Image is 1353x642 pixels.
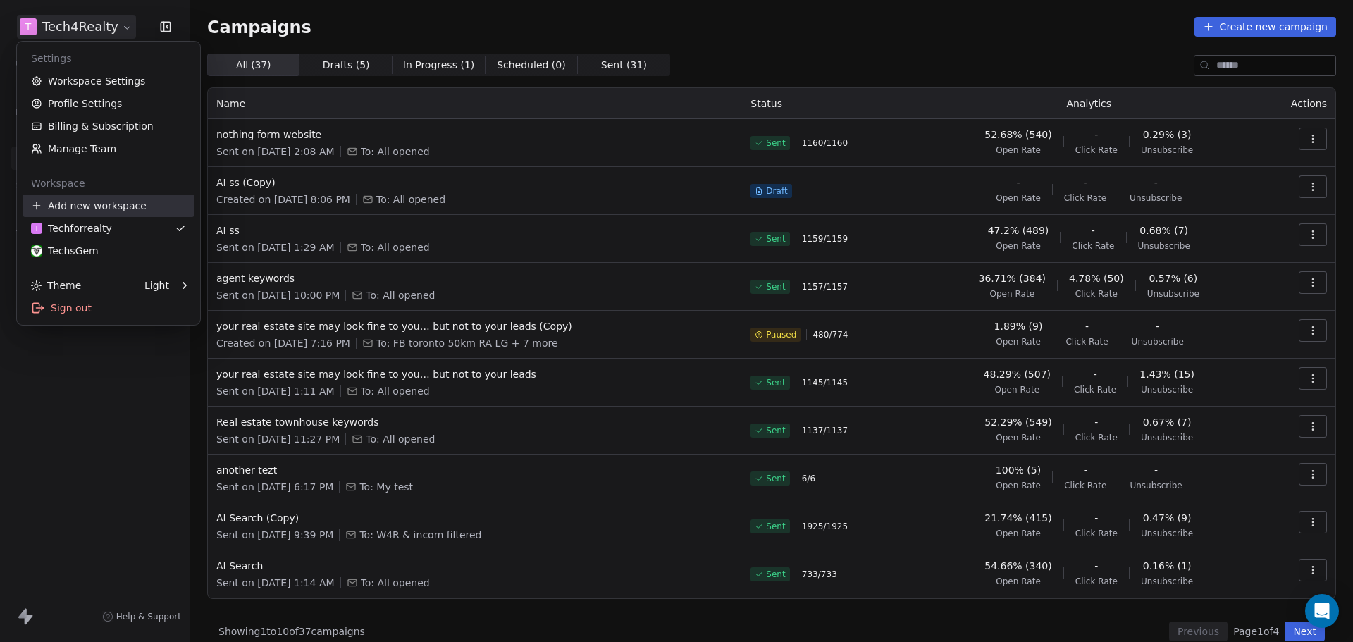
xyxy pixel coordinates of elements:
[23,70,194,92] a: Workspace Settings
[31,221,112,235] div: Techforrealty
[23,92,194,115] a: Profile Settings
[31,245,42,257] img: Untitled%20design.png
[23,115,194,137] a: Billing & Subscription
[31,244,99,258] div: TechsGem
[23,47,194,70] div: Settings
[144,278,169,292] div: Light
[23,172,194,195] div: Workspace
[23,137,194,160] a: Manage Team
[23,195,194,217] div: Add new workspace
[23,297,194,319] div: Sign out
[31,278,81,292] div: Theme
[35,223,39,234] span: T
